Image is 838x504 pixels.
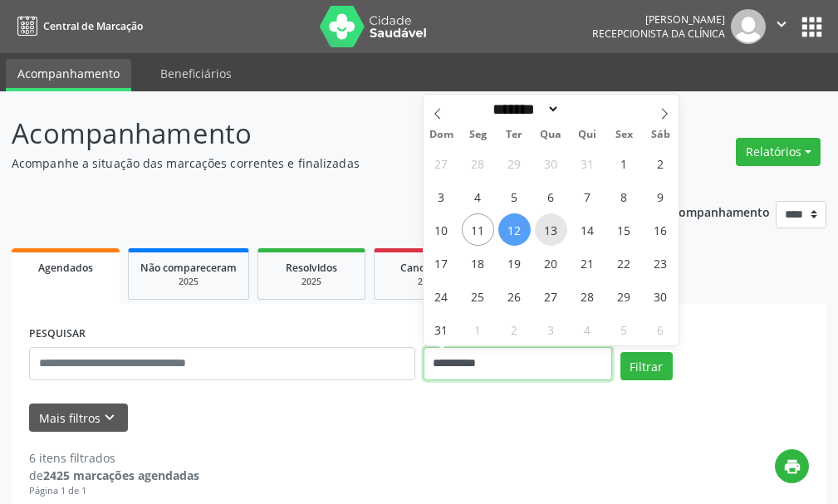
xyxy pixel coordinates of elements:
[775,449,809,483] button: print
[425,147,458,179] span: Julho 27, 2025
[29,484,199,498] div: Página 1 de 1
[488,100,561,118] select: Month
[608,280,640,312] span: Agosto 29, 2025
[400,261,456,275] span: Cancelados
[571,213,604,246] span: Agosto 14, 2025
[100,409,119,427] i: keyboard_arrow_down
[560,100,615,118] input: Year
[535,180,567,213] span: Agosto 6, 2025
[608,180,640,213] span: Agosto 8, 2025
[462,213,494,246] span: Agosto 11, 2025
[571,147,604,179] span: Julho 31, 2025
[462,247,494,279] span: Agosto 18, 2025
[38,261,93,275] span: Agendados
[783,458,801,476] i: print
[772,15,791,33] i: 
[29,321,86,347] label: PESQUISAR
[592,27,725,41] span: Recepcionista da clínica
[620,352,673,380] button: Filtrar
[644,313,677,345] span: Setembro 6, 2025
[644,280,677,312] span: Agosto 30, 2025
[498,280,531,312] span: Agosto 26, 2025
[498,247,531,279] span: Agosto 19, 2025
[766,9,797,44] button: 
[608,147,640,179] span: Agosto 1, 2025
[12,12,143,40] a: Central de Marcação
[140,261,237,275] span: Não compareceram
[425,313,458,345] span: Agosto 31, 2025
[644,180,677,213] span: Agosto 9, 2025
[571,280,604,312] span: Agosto 28, 2025
[642,130,679,140] span: Sáb
[571,313,604,345] span: Setembro 4, 2025
[571,180,604,213] span: Agosto 7, 2025
[608,247,640,279] span: Agosto 22, 2025
[571,247,604,279] span: Agosto 21, 2025
[797,12,826,42] button: apps
[498,147,531,179] span: Julho 29, 2025
[12,154,582,172] p: Acompanhe a situação das marcações correntes e finalizadas
[736,138,821,166] button: Relatórios
[425,247,458,279] span: Agosto 17, 2025
[605,130,642,140] span: Sex
[535,147,567,179] span: Julho 30, 2025
[496,130,532,140] span: Ter
[608,313,640,345] span: Setembro 5, 2025
[459,130,496,140] span: Seg
[731,9,766,44] img: img
[6,59,131,91] a: Acompanhamento
[424,130,460,140] span: Dom
[29,404,128,433] button: Mais filtroskeyboard_arrow_down
[29,467,199,484] div: de
[644,247,677,279] span: Agosto 23, 2025
[498,213,531,246] span: Agosto 12, 2025
[43,19,143,33] span: Central de Marcação
[535,313,567,345] span: Setembro 3, 2025
[286,261,337,275] span: Resolvidos
[462,280,494,312] span: Agosto 25, 2025
[644,213,677,246] span: Agosto 16, 2025
[140,276,237,288] div: 2025
[498,313,531,345] span: Setembro 2, 2025
[425,213,458,246] span: Agosto 10, 2025
[535,280,567,312] span: Agosto 27, 2025
[592,12,725,27] div: [PERSON_NAME]
[462,147,494,179] span: Julho 28, 2025
[43,467,199,483] strong: 2425 marcações agendadas
[462,180,494,213] span: Agosto 4, 2025
[623,201,770,222] p: Ano de acompanhamento
[425,280,458,312] span: Agosto 24, 2025
[270,276,353,288] div: 2025
[462,313,494,345] span: Setembro 1, 2025
[532,130,569,140] span: Qua
[644,147,677,179] span: Agosto 2, 2025
[149,59,243,88] a: Beneficiários
[498,180,531,213] span: Agosto 5, 2025
[535,213,567,246] span: Agosto 13, 2025
[569,130,605,140] span: Qui
[29,449,199,467] div: 6 itens filtrados
[386,276,469,288] div: 2025
[425,180,458,213] span: Agosto 3, 2025
[608,213,640,246] span: Agosto 15, 2025
[535,247,567,279] span: Agosto 20, 2025
[12,113,582,154] p: Acompanhamento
